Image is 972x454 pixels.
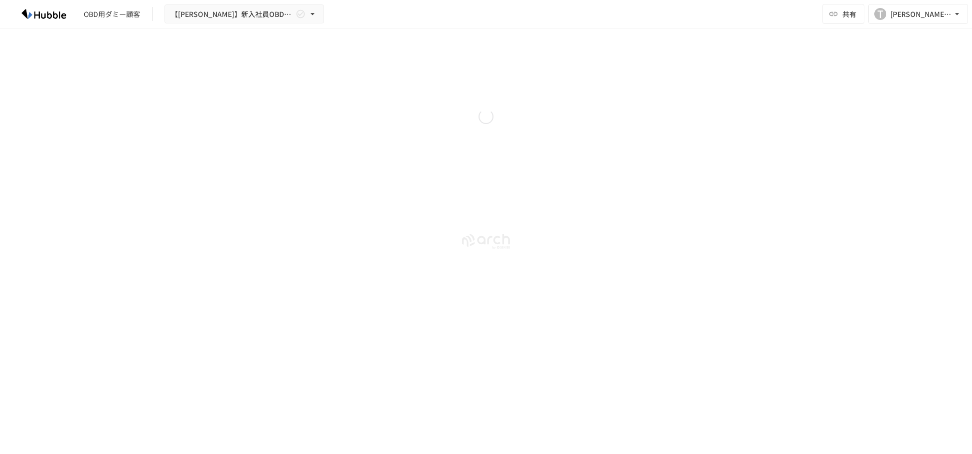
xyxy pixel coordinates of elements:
[164,4,324,24] button: 【[PERSON_NAME]】新入社員OBD用Arch
[84,9,140,19] div: OBD用ダミー顧客
[868,4,968,24] button: T[PERSON_NAME][EMAIL_ADDRESS][PERSON_NAME][DOMAIN_NAME]
[874,8,886,20] div: T
[12,6,76,22] img: HzDRNkGCf7KYO4GfwKnzITak6oVsp5RHeZBEM1dQFiQ
[822,4,864,24] button: 共有
[171,8,294,20] span: 【[PERSON_NAME]】新入社員OBD用Arch
[842,8,856,19] span: 共有
[890,8,952,20] div: [PERSON_NAME][EMAIL_ADDRESS][PERSON_NAME][DOMAIN_NAME]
